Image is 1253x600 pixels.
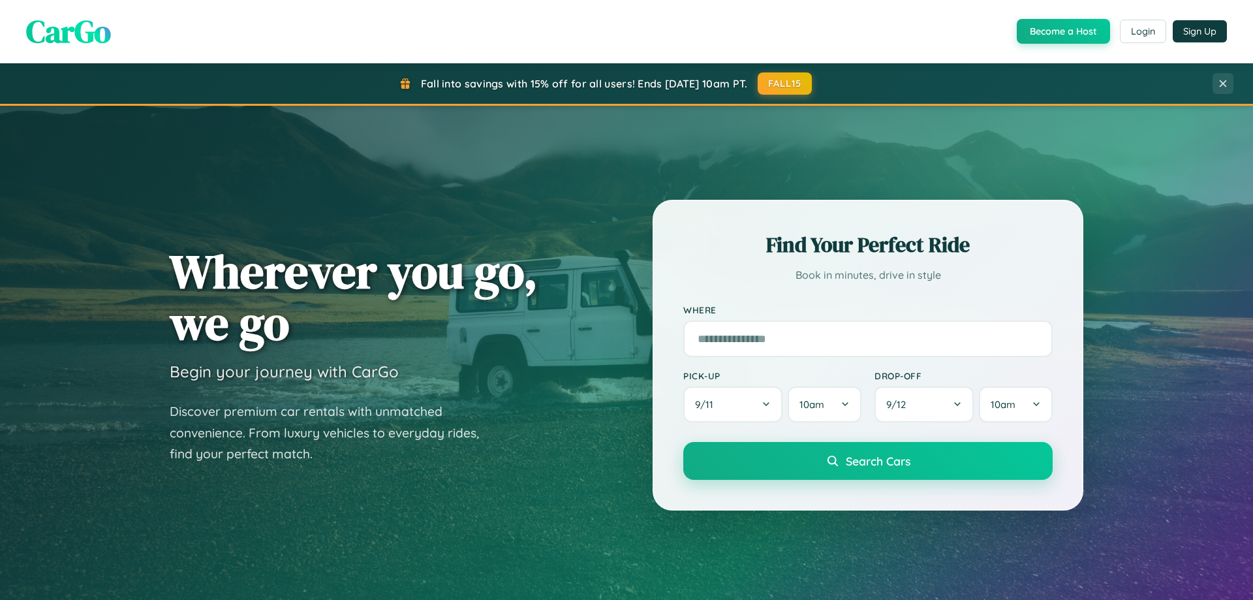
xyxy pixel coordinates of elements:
[874,370,1053,381] label: Drop-off
[886,398,912,411] span: 9 / 12
[695,398,720,411] span: 9 / 11
[683,370,861,381] label: Pick-up
[26,10,111,53] span: CarGo
[170,245,538,349] h1: Wherever you go, we go
[683,266,1053,285] p: Book in minutes, drive in style
[874,387,974,422] button: 9/12
[1017,19,1110,44] button: Become a Host
[683,304,1053,315] label: Where
[421,77,748,90] span: Fall into savings with 15% off for all users! Ends [DATE] 10am PT.
[991,398,1015,411] span: 10am
[683,387,782,422] button: 9/11
[758,72,812,95] button: FALL15
[979,387,1053,422] button: 10am
[683,442,1053,480] button: Search Cars
[170,401,496,465] p: Discover premium car rentals with unmatched convenience. From luxury vehicles to everyday rides, ...
[683,230,1053,259] h2: Find Your Perfect Ride
[170,362,399,381] h3: Begin your journey with CarGo
[1173,20,1227,42] button: Sign Up
[1120,20,1166,43] button: Login
[846,454,910,468] span: Search Cars
[788,387,861,422] button: 10am
[799,398,824,411] span: 10am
